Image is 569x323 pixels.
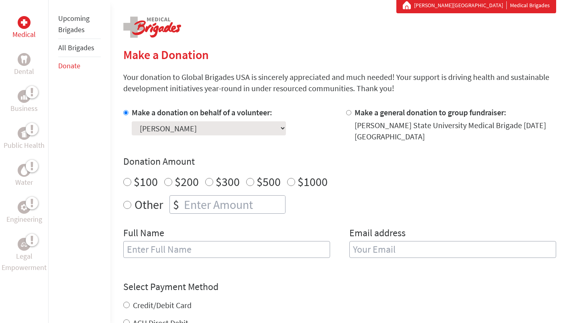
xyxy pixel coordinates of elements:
[414,1,507,9] a: [PERSON_NAME][GEOGRAPHIC_DATA]
[123,280,556,293] h4: Select Payment Method
[355,107,506,117] label: Make a general donation to group fundraiser:
[58,14,90,34] a: Upcoming Brigades
[4,140,45,151] p: Public Health
[21,204,27,211] img: Engineering
[15,177,33,188] p: Water
[58,43,94,52] a: All Brigades
[58,39,101,57] li: All Brigades
[14,66,34,77] p: Dental
[2,238,47,273] a: Legal EmpowermentLegal Empowerment
[123,16,181,38] img: logo-medical.png
[21,55,27,63] img: Dental
[133,300,192,310] label: Credit/Debit Card
[355,120,556,142] div: [PERSON_NAME] State University Medical Brigade [DATE] [GEOGRAPHIC_DATA]
[18,90,31,103] div: Business
[21,19,27,26] img: Medical
[170,196,182,213] div: $
[135,195,163,214] label: Other
[134,174,158,189] label: $100
[58,57,101,75] li: Donate
[12,16,36,40] a: MedicalMedical
[18,238,31,251] div: Legal Empowerment
[14,53,34,77] a: DentalDental
[123,155,556,168] h4: Donation Amount
[15,164,33,188] a: WaterWater
[18,201,31,214] div: Engineering
[123,47,556,62] h2: Make a Donation
[182,196,285,213] input: Enter Amount
[6,201,42,225] a: EngineeringEngineering
[6,214,42,225] p: Engineering
[58,10,101,39] li: Upcoming Brigades
[349,227,406,241] label: Email address
[21,166,27,175] img: Water
[21,129,27,137] img: Public Health
[349,241,556,258] input: Your Email
[132,107,272,117] label: Make a donation on behalf of a volunteer:
[123,72,556,94] p: Your donation to Global Brigades USA is sincerely appreciated and much needed! Your support is dr...
[10,103,38,114] p: Business
[298,174,328,189] label: $1000
[21,242,27,247] img: Legal Empowerment
[58,61,80,70] a: Donate
[4,127,45,151] a: Public HealthPublic Health
[21,93,27,100] img: Business
[257,174,281,189] label: $500
[18,127,31,140] div: Public Health
[123,227,164,241] label: Full Name
[216,174,240,189] label: $300
[123,241,330,258] input: Enter Full Name
[18,53,31,66] div: Dental
[18,16,31,29] div: Medical
[18,164,31,177] div: Water
[403,1,550,9] div: Medical Brigades
[2,251,47,273] p: Legal Empowerment
[12,29,36,40] p: Medical
[175,174,199,189] label: $200
[10,90,38,114] a: BusinessBusiness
